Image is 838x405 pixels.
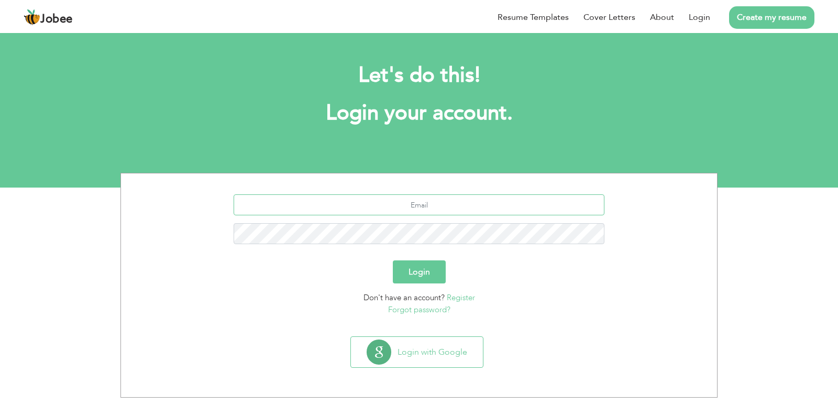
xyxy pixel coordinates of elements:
a: Cover Letters [583,11,635,24]
input: Email [234,194,605,215]
a: Register [447,292,475,303]
a: About [650,11,674,24]
a: Jobee [24,9,73,26]
a: Forgot password? [388,304,450,315]
img: jobee.io [24,9,40,26]
button: Login [393,260,446,283]
a: Create my resume [729,6,814,29]
a: Login [689,11,710,24]
button: Login with Google [351,337,483,367]
h1: Login your account. [136,100,702,127]
span: Don't have an account? [363,292,445,303]
span: Jobee [40,14,73,25]
a: Resume Templates [498,11,569,24]
h2: Let's do this! [136,62,702,89]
